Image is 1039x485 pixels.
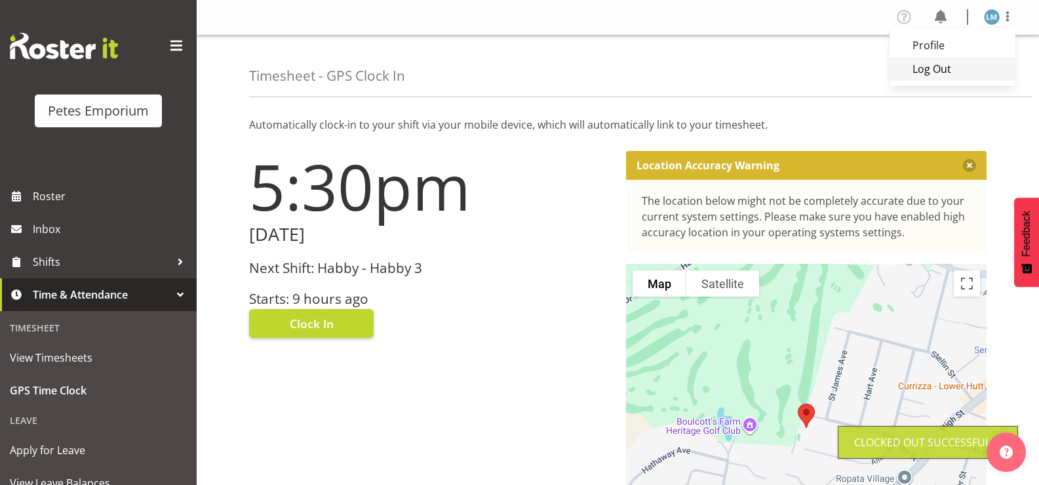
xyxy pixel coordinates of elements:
[249,68,405,83] h4: Timesheet - GPS Clock In
[33,186,190,206] span: Roster
[33,219,190,239] span: Inbox
[1000,446,1013,459] img: help-xxl-2.png
[637,159,779,172] p: Location Accuracy Warning
[249,291,610,306] h3: Starts: 9 hours ago
[3,314,193,341] div: Timesheet
[890,57,1015,81] a: Log Out
[33,285,170,305] span: Time & Attendance
[249,261,610,276] h3: Next Shift: Habby - Habby 3
[3,374,193,407] a: GPS Time Clock
[249,151,610,222] h1: 5:30pm
[249,117,987,133] p: Automatically clock-in to your shift via your mobile device, which will automatically link to you...
[3,407,193,434] div: Leave
[10,348,187,368] span: View Timesheets
[963,159,976,172] button: Close message
[249,224,610,245] h2: [DATE]
[1014,198,1039,287] button: Feedback - Show survey
[10,440,187,460] span: Apply for Leave
[249,309,374,338] button: Clock In
[984,9,1000,25] img: lianne-morete5410.jpg
[3,341,193,374] a: View Timesheets
[10,33,118,59] img: Rosterit website logo
[290,315,334,332] span: Clock In
[3,434,193,467] a: Apply for Leave
[10,381,187,400] span: GPS Time Clock
[633,270,686,297] button: Show street map
[854,434,1002,450] div: Clocked out Successfully
[954,270,980,297] button: Toggle fullscreen view
[1021,211,1032,257] span: Feedback
[48,101,149,121] div: Petes Emporium
[642,193,971,240] div: The location below might not be completely accurate due to your current system settings. Please m...
[890,33,1015,57] a: Profile
[33,252,170,272] span: Shifts
[686,270,759,297] button: Show satellite imagery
